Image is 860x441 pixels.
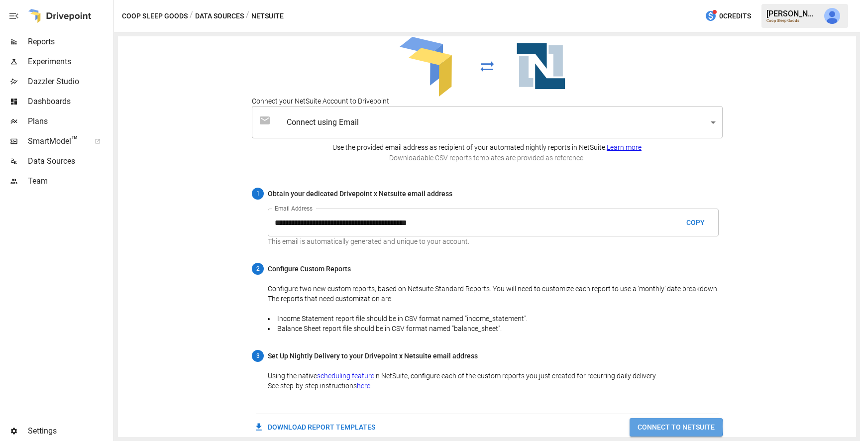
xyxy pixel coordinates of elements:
[719,10,751,22] span: 0 Credits
[268,264,723,274] span: Configure Custom Reports
[190,10,193,22] div: /
[268,324,719,333] li: Balance Sheet report file should be in CSV format named "balance_sheet".
[268,351,723,361] span: Set Up Nightly Delivery to your Drivepoint x Netsuite email address
[701,7,755,25] button: 0Credits
[28,96,111,108] span: Dashboards
[256,265,259,272] text: 2
[252,418,379,437] button: DOWNLOAD REPORT TEMPLATES
[256,190,259,197] text: 1
[195,10,244,22] button: Data Sources
[28,56,111,68] span: Experiments
[252,153,723,163] p: Downloadable CSV reports templates are provided as reference.
[28,135,84,147] span: SmartModel
[28,175,111,187] span: Team
[28,76,111,88] span: Dazzler Studio
[680,214,712,232] button: COPY
[607,143,642,151] a: Learn more
[824,8,840,24] img: Andrey Gubarevich
[252,97,723,106] h5: Connect your NetSuite Account to Drivepoint
[268,314,719,324] li: Income Statement report file should be in CSV format named "income_statement".
[268,371,719,391] p: Using the native in NetSuite, configure each of the custom reports you just created for recurring...
[287,116,707,128] span: Connect using Email
[268,189,723,199] span: Obtain your dedicated Drivepoint x Netsuite email address
[275,204,313,213] label: Email Address
[71,134,78,146] span: ™
[28,155,111,167] span: Data Sources
[28,115,111,127] span: Plans
[252,138,723,163] div: Use the provided email address as recipient of your automated nightly reports in NetSuite.
[268,284,719,333] p: Configure two new custom reports, based on Netsuite Standard Reports. You will need to customize ...
[766,18,818,23] div: Coop Sleep Goods
[256,352,259,359] text: 3
[357,382,370,390] a: here
[317,372,374,380] a: scheduling feature
[766,9,818,18] div: [PERSON_NAME]
[818,2,846,30] button: Andrey Gubarevich
[630,418,723,437] button: CONNECT TO NETSUITE
[122,10,188,22] button: Coop Sleep Goods
[28,36,111,48] span: Reports
[268,236,719,246] p: This email is automatically generated and unique to your account.
[246,10,249,22] div: /
[28,425,111,437] span: Settings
